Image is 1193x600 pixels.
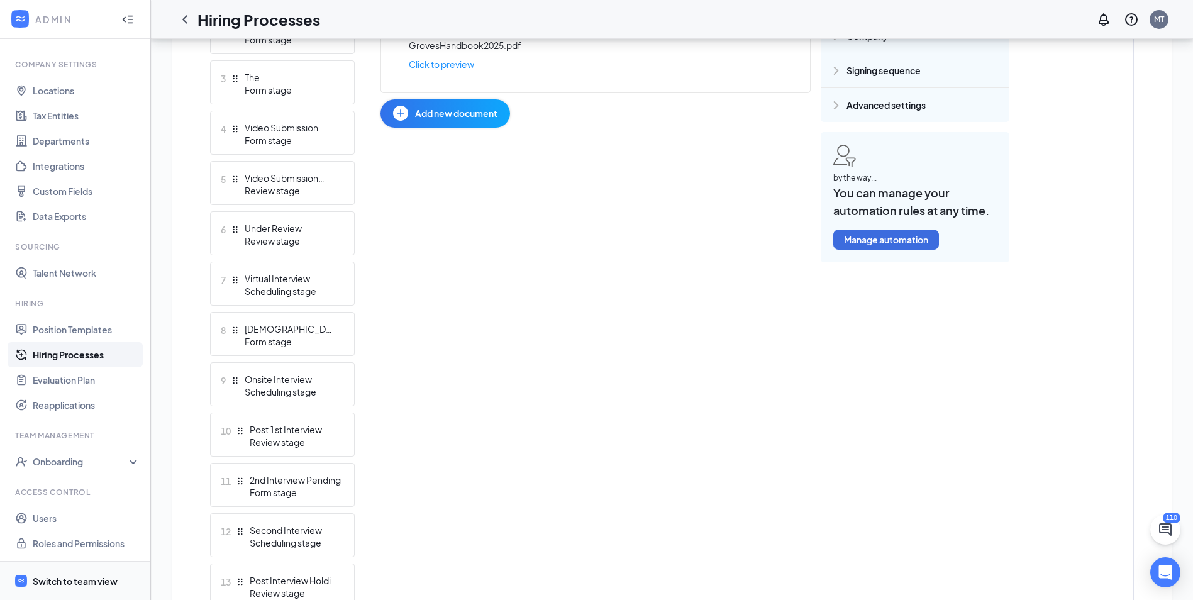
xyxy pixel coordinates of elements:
div: Form stage [245,134,336,147]
div: Second Interview [250,524,341,536]
button: ChatActive [1150,514,1180,545]
div: Post 1st Interview Holding [250,423,341,436]
a: Users [33,506,140,531]
span: 8 [221,323,226,338]
div: Review stage [250,436,341,448]
div: Sourcing [15,242,138,252]
div: Review stage [250,587,341,599]
svg: Drag [236,527,245,536]
span: 4 [221,121,226,136]
svg: Drag [236,426,245,435]
div: Chick-fil-A Experience Information [245,323,336,335]
div: Onsite Interview [245,373,336,386]
div: Video Submission [245,121,336,134]
div: Scheduling stage [245,285,336,297]
a: Custom Fields [33,179,140,204]
div: Form stage [245,33,336,46]
div: 2nd Interview Pending [250,474,341,486]
span: 5 [221,172,226,187]
a: Position Templates [33,317,140,342]
div: Form stage [245,84,336,96]
span: 7 [221,272,226,287]
a: Departments [33,128,140,153]
svg: QuestionInfo [1124,12,1139,27]
svg: Drag [231,326,240,335]
button: Add new document [380,99,510,128]
span: 10 [221,423,231,438]
a: Reapplications [33,392,140,418]
span: Add new document [415,106,497,120]
div: Scheduling stage [250,536,341,549]
div: Hiring [15,298,138,309]
svg: UserCheck [15,455,28,468]
div: Review stage [245,235,336,247]
span: 6 [221,222,226,237]
div: Scheduling stage [245,386,336,398]
div: Team Management [15,430,138,441]
div: Company Settings [15,59,138,70]
span: GrovesHandbook2025.pdf [409,38,521,52]
div: Under Review [245,222,336,235]
div: Virtual Interview [245,272,336,285]
a: Roles and Permissions [33,531,140,556]
a: Talent Network [33,260,140,286]
span: 3 [221,71,226,86]
a: Integrations [33,153,140,179]
svg: Drag [236,477,245,486]
h1: Hiring Processes [197,9,320,30]
div: MT [1154,14,1164,25]
span: 11 [221,474,231,489]
svg: Drag [231,175,240,184]
svg: ChevronLeft [177,12,192,27]
svg: Collapse [121,13,134,26]
span: Signing sequence [846,64,921,77]
svg: Drag [231,74,240,83]
svg: Drag [231,376,240,385]
div: 110 [1163,513,1180,523]
span: 12 [221,524,231,539]
svg: WorkstreamLogo [17,577,25,585]
svg: ChatActive [1158,522,1173,537]
div: ADMIN [35,13,110,26]
a: Hiring Processes [33,342,140,367]
a: Data Exports [33,204,140,229]
div: Switch to team view [33,575,118,587]
a: Click to preview [409,57,474,71]
div: Open Intercom Messenger [1150,557,1180,587]
a: Locations [33,78,140,103]
span: 13 [221,574,231,589]
svg: Drag [231,275,240,284]
a: Evaluation Plan [33,367,140,392]
div: Form stage [245,335,336,348]
span: 9 [221,373,226,388]
div: Video Submission Review [245,172,336,184]
div: Post Interview Holding Stage [250,574,341,587]
div: Access control [15,487,138,497]
span: Advanced settings [846,98,926,112]
svg: Notifications [1096,12,1111,27]
div: Form stage [250,486,341,499]
div: The Chick-fil-A Way [245,71,336,84]
span: by the way... [833,172,997,184]
svg: Drag [231,125,240,133]
span: You can manage your automation rules at any time. [833,184,997,220]
div: Onboarding [33,455,130,468]
svg: Drag [231,225,240,234]
button: Manage automation [833,230,939,250]
svg: Drag [236,577,245,586]
a: Tax Entities [33,103,140,128]
div: Review stage [245,184,336,197]
svg: WorkstreamLogo [14,13,26,25]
